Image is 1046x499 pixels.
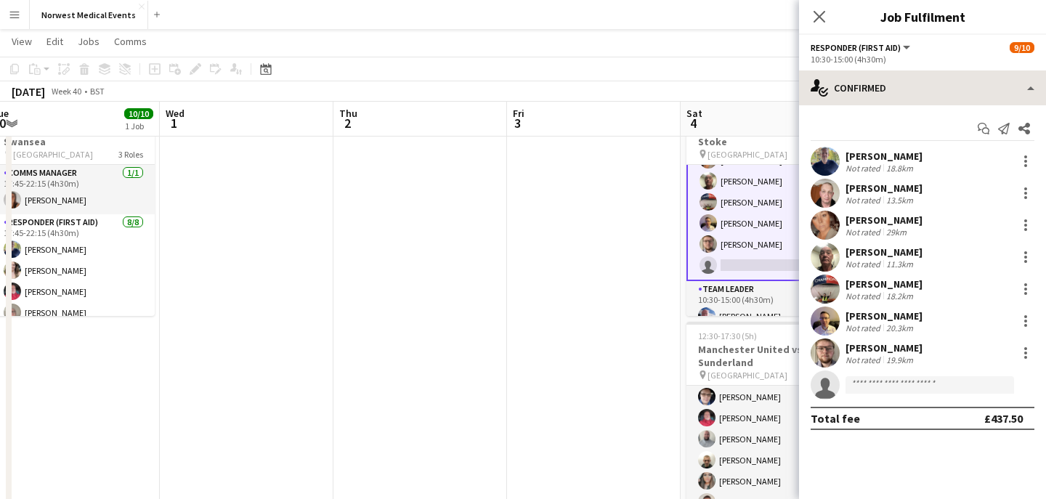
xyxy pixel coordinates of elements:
div: [DATE] [12,84,45,99]
div: [PERSON_NAME] [846,277,923,291]
app-card-role: Team Leader1/110:30-15:00 (4h30m)[PERSON_NAME] [686,281,849,330]
div: Total fee [811,411,860,426]
div: Confirmed [799,70,1046,105]
div: Not rated [846,322,883,333]
span: 3 Roles [118,149,143,160]
div: [PERSON_NAME] [846,150,923,163]
div: 13.5km [883,195,916,206]
span: 12:30-17:30 (5h) [698,330,757,341]
div: 19.9km [883,354,916,365]
div: Not rated [846,291,883,301]
span: 4 [684,115,702,131]
div: Not rated [846,195,883,206]
div: 1 Job [125,121,153,131]
div: 10:30-15:00 (4h30m) [811,54,1034,65]
div: Not rated [846,227,883,238]
h3: Manchester United vs Sunderland [686,343,849,369]
app-card-role: 10:30-15:00 (4h30m)[PERSON_NAME][PERSON_NAME][PERSON_NAME][PERSON_NAME][PERSON_NAME][PERSON_NAME]... [686,81,849,281]
span: [GEOGRAPHIC_DATA] [708,149,787,160]
h3: Job Fulfilment [799,7,1046,26]
span: 9/10 [1010,42,1034,53]
span: Jobs [78,35,100,48]
div: [PERSON_NAME] [846,214,923,227]
span: 2 [337,115,357,131]
app-job-card: 10:30-15:00 (4h30m)9/10[PERSON_NAME] Rovers vs Stoke [GEOGRAPHIC_DATA]3 Roles10:30-15:00 (4h30m)[... [686,101,849,316]
span: 10/10 [124,108,153,119]
div: Not rated [846,259,883,269]
span: Week 40 [48,86,84,97]
a: Jobs [72,32,105,51]
div: £437.50 [984,411,1023,426]
span: Sat [686,107,702,120]
div: 18.2km [883,291,916,301]
div: Not rated [846,354,883,365]
span: Fri [513,107,524,120]
a: Comms [108,32,153,51]
div: 18.8km [883,163,916,174]
span: 1 [163,115,185,131]
div: [PERSON_NAME] [846,182,923,195]
a: View [6,32,38,51]
button: Responder (First Aid) [811,42,912,53]
div: Not rated [846,163,883,174]
div: 20.3km [883,322,916,333]
div: [PERSON_NAME] [846,341,923,354]
span: View [12,35,32,48]
span: Comms [114,35,147,48]
span: [GEOGRAPHIC_DATA] [13,149,93,160]
div: [PERSON_NAME] [846,309,923,322]
span: Responder (First Aid) [811,42,901,53]
a: Edit [41,32,69,51]
span: [GEOGRAPHIC_DATA] [708,370,787,381]
div: [PERSON_NAME] [846,246,923,259]
span: 3 [511,115,524,131]
span: Edit [46,35,63,48]
div: BST [90,86,105,97]
div: 29km [883,227,909,238]
span: Wed [166,107,185,120]
button: Norwest Medical Events [30,1,148,29]
span: Thu [339,107,357,120]
div: 11.3km [883,259,916,269]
